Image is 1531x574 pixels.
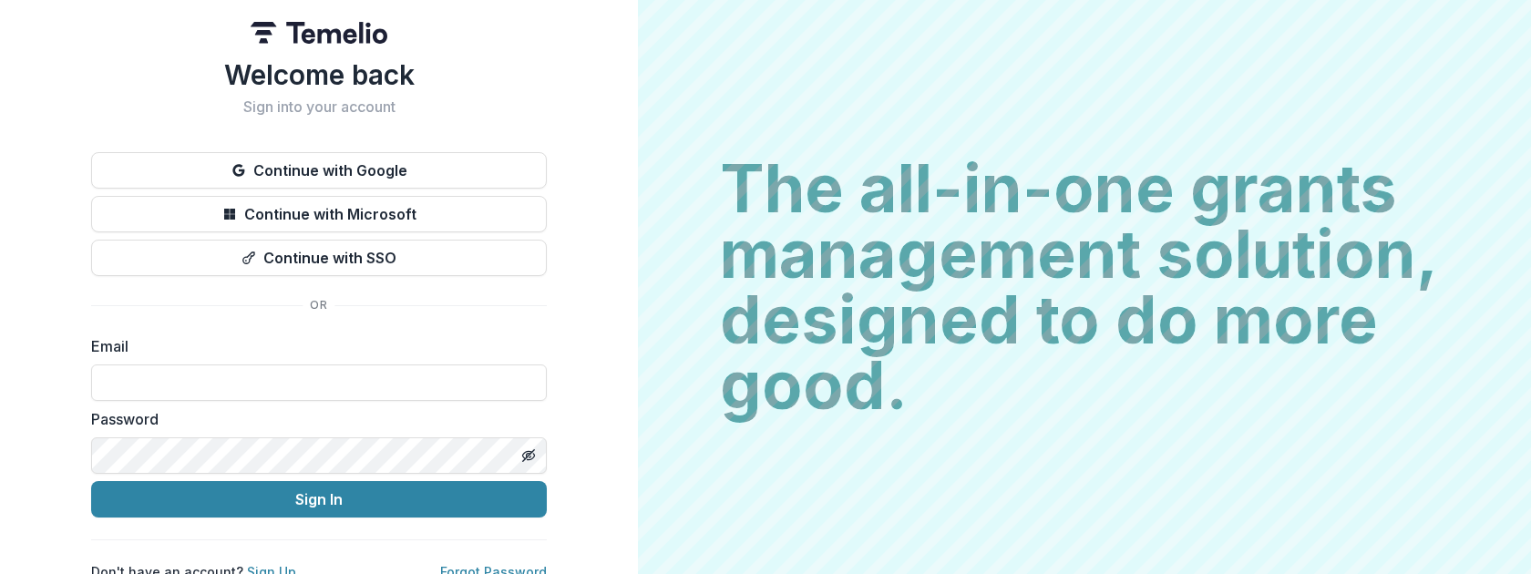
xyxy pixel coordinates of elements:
img: Temelio [251,22,387,44]
label: Password [91,408,536,430]
button: Continue with SSO [91,240,547,276]
h2: Sign into your account [91,98,547,116]
label: Email [91,335,536,357]
button: Toggle password visibility [514,441,543,470]
button: Sign In [91,481,547,518]
button: Continue with Google [91,152,547,189]
h1: Welcome back [91,58,547,91]
button: Continue with Microsoft [91,196,547,232]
